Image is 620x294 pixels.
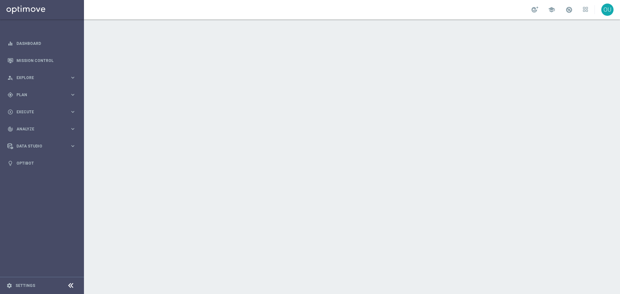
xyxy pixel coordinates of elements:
div: Analyze [7,126,70,132]
i: keyboard_arrow_right [70,92,76,98]
i: track_changes [7,126,13,132]
i: keyboard_arrow_right [70,126,76,132]
button: Mission Control [7,58,76,63]
span: Execute [16,110,70,114]
a: Mission Control [16,52,76,69]
i: keyboard_arrow_right [70,75,76,81]
i: keyboard_arrow_right [70,143,76,149]
i: play_circle_outline [7,109,13,115]
button: gps_fixed Plan keyboard_arrow_right [7,92,76,97]
div: Mission Control [7,52,76,69]
span: school [548,6,555,13]
div: Explore [7,75,70,81]
div: OU [601,4,614,16]
a: Dashboard [16,35,76,52]
span: Data Studio [16,144,70,148]
i: keyboard_arrow_right [70,109,76,115]
i: gps_fixed [7,92,13,98]
button: Data Studio keyboard_arrow_right [7,144,76,149]
i: settings [6,283,12,289]
button: lightbulb Optibot [7,161,76,166]
div: Data Studio [7,143,70,149]
button: play_circle_outline Execute keyboard_arrow_right [7,109,76,115]
div: Execute [7,109,70,115]
button: equalizer Dashboard [7,41,76,46]
a: Settings [15,284,35,288]
i: person_search [7,75,13,81]
div: Dashboard [7,35,76,52]
span: Explore [16,76,70,80]
span: Analyze [16,127,70,131]
div: Optibot [7,155,76,172]
button: person_search Explore keyboard_arrow_right [7,75,76,80]
div: Plan [7,92,70,98]
a: Optibot [16,155,76,172]
button: track_changes Analyze keyboard_arrow_right [7,127,76,132]
i: equalizer [7,41,13,46]
span: Plan [16,93,70,97]
i: lightbulb [7,160,13,166]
